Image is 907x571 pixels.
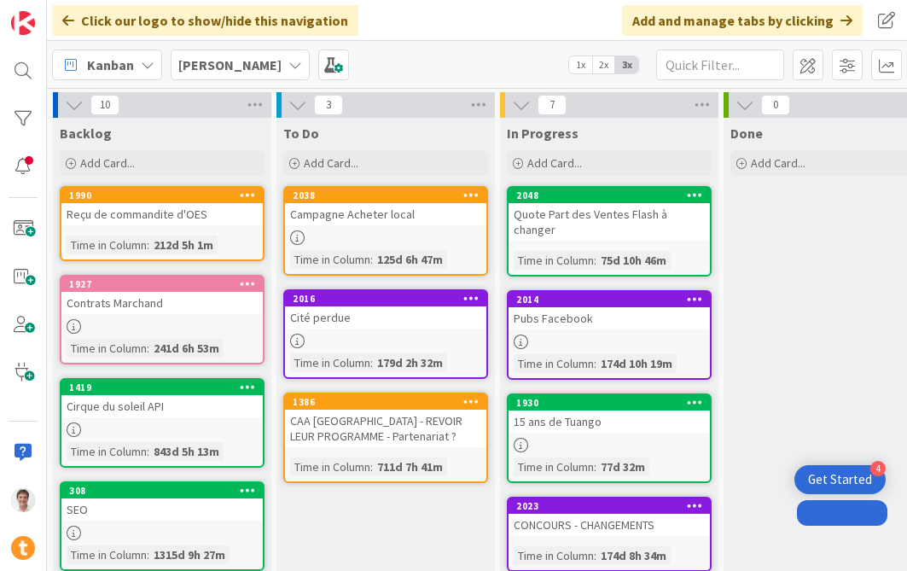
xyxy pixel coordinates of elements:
img: JG [11,488,35,512]
div: 1386 [285,394,486,410]
div: Cirque du soleil API [61,395,263,417]
b: [PERSON_NAME] [178,56,282,73]
span: 1x [569,56,592,73]
div: 1315d 9h 27m [149,545,230,564]
div: 1930 [509,395,710,411]
div: 2014Pubs Facebook [509,292,710,329]
div: 2016Cité perdue [285,291,486,329]
div: 2016 [285,291,486,306]
div: 308SEO [61,483,263,521]
input: Quick Filter... [656,50,784,80]
div: 1386 [293,396,486,408]
div: 2038 [293,189,486,201]
div: 179d 2h 32m [373,353,447,372]
div: Time in Column [514,354,594,373]
div: 1927Contrats Marchand [61,277,263,314]
div: Time in Column [67,545,147,564]
div: Time in Column [67,236,147,254]
div: Time in Column [290,250,370,269]
div: 1419Cirque du soleil API [61,380,263,417]
div: 174d 10h 19m [596,354,677,373]
div: 2048Quote Part des Ventes Flash à changer [509,188,710,241]
span: : [370,457,373,476]
span: : [147,545,149,564]
div: 1990Reçu de commandite d'OES [61,188,263,225]
a: 2048Quote Part des Ventes Flash à changerTime in Column:75d 10h 46m [507,186,712,277]
span: : [594,457,596,476]
div: 308 [69,485,263,497]
div: Contrats Marchand [61,292,263,314]
div: Campagne Acheter local [285,203,486,225]
span: : [370,353,373,372]
span: : [594,251,596,270]
div: Get Started [808,471,872,488]
div: 2016 [293,293,486,305]
a: 1927Contrats MarchandTime in Column:241d 6h 53m [60,275,265,364]
a: 308SEOTime in Column:1315d 9h 27m [60,481,265,571]
div: 2014 [509,292,710,307]
span: 3x [615,56,638,73]
div: Open Get Started checklist, remaining modules: 4 [794,465,886,494]
div: 1386CAA [GEOGRAPHIC_DATA] - REVOIR LEUR PROGRAMME - Partenariat ? [285,394,486,447]
div: 1927 [69,278,263,290]
a: 1419Cirque du soleil APITime in Column:843d 5h 13m [60,378,265,468]
div: 2038Campagne Acheter local [285,188,486,225]
span: 7 [538,95,567,115]
a: 2014Pubs FacebookTime in Column:174d 10h 19m [507,290,712,380]
div: Time in Column [514,546,594,565]
div: 1990 [61,188,263,203]
div: 212d 5h 1m [149,236,218,254]
span: : [147,442,149,461]
div: 241d 6h 53m [149,339,224,358]
div: Time in Column [67,339,147,358]
span: Add Card... [304,155,358,171]
div: 4 [870,461,886,476]
span: Backlog [60,125,112,142]
div: 75d 10h 46m [596,251,671,270]
div: CONCOURS - CHANGEMENTS [509,514,710,536]
a: 2038Campagne Acheter localTime in Column:125d 6h 47m [283,186,488,276]
div: 2048 [516,189,710,201]
span: Add Card... [527,155,582,171]
div: 77d 32m [596,457,649,476]
div: 1930 [516,397,710,409]
span: Add Card... [80,155,135,171]
div: CAA [GEOGRAPHIC_DATA] - REVOIR LEUR PROGRAMME - Partenariat ? [285,410,486,447]
div: 193015 ans de Tuango [509,395,710,433]
div: 2038 [285,188,486,203]
div: 1990 [69,189,263,201]
div: Time in Column [514,457,594,476]
div: Time in Column [290,457,370,476]
span: To Do [283,125,319,142]
a: 1386CAA [GEOGRAPHIC_DATA] - REVOIR LEUR PROGRAMME - Partenariat ?Time in Column:711d 7h 41m [283,393,488,483]
div: Cité perdue [285,306,486,329]
img: Visit kanbanzone.com [11,11,35,35]
div: 1927 [61,277,263,292]
div: 711d 7h 41m [373,457,447,476]
div: Quote Part des Ventes Flash à changer [509,203,710,241]
div: 2023 [509,498,710,514]
div: Time in Column [290,353,370,372]
span: 2x [592,56,615,73]
span: : [594,354,596,373]
div: SEO [61,498,263,521]
div: 2014 [516,294,710,306]
div: 15 ans de Tuango [509,411,710,433]
div: Click our logo to show/hide this navigation [52,5,358,36]
div: 2048 [509,188,710,203]
div: 125d 6h 47m [373,250,447,269]
a: 1990Reçu de commandite d'OESTime in Column:212d 5h 1m [60,186,265,261]
div: 174d 8h 34m [596,546,671,565]
a: 193015 ans de TuangoTime in Column:77d 32m [507,393,712,483]
div: 2023CONCOURS - CHANGEMENTS [509,498,710,536]
div: Time in Column [514,251,594,270]
span: : [147,339,149,358]
div: 1419 [61,380,263,395]
div: 2023 [516,500,710,512]
span: Kanban [87,55,134,75]
span: In Progress [507,125,579,142]
div: Pubs Facebook [509,307,710,329]
div: Time in Column [67,442,147,461]
span: Add Card... [751,155,805,171]
div: Add and manage tabs by clicking [622,5,863,36]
